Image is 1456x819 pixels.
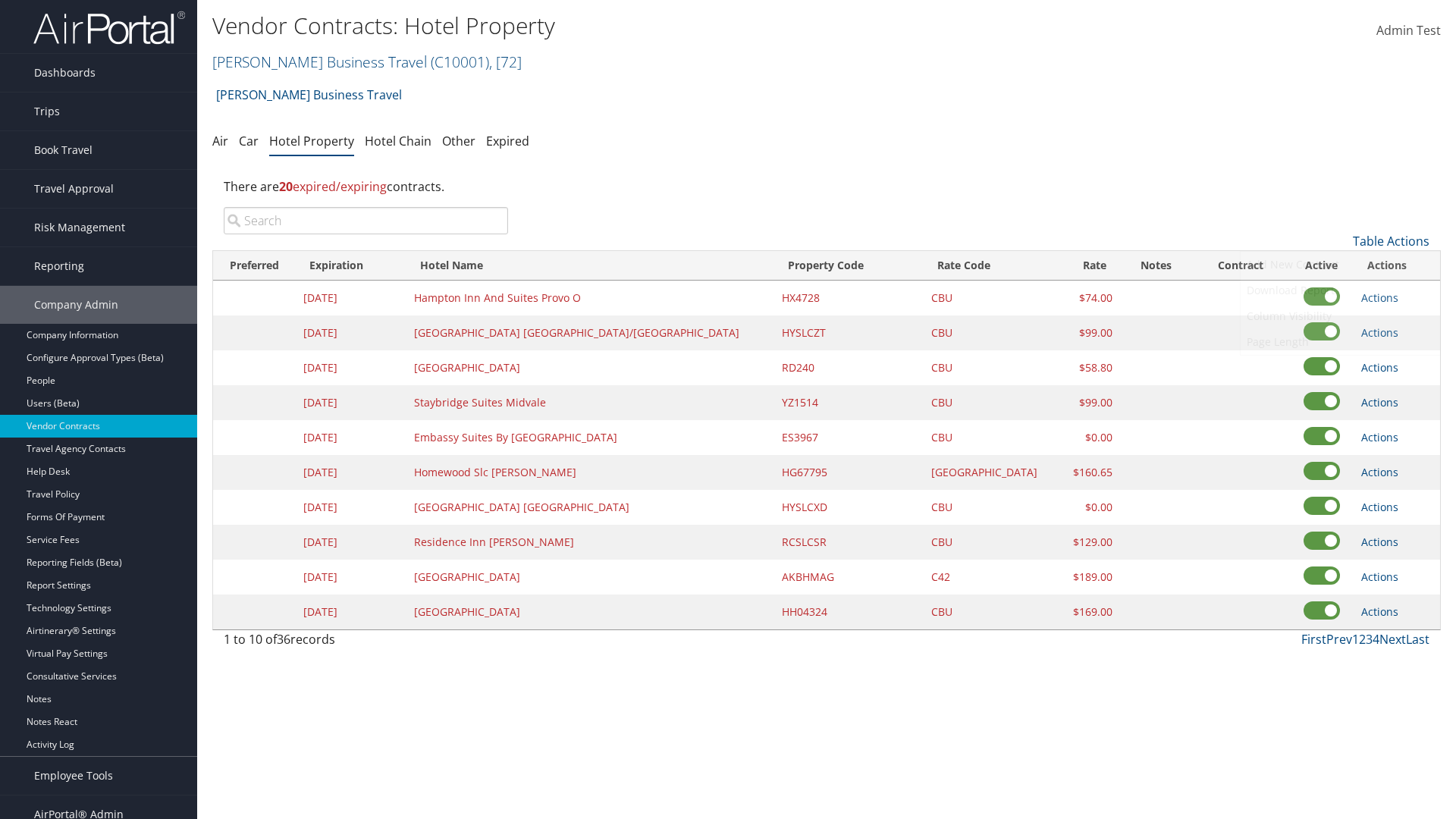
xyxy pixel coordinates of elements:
[34,247,84,285] span: Reporting
[1241,278,1440,303] a: Download Report
[34,54,96,92] span: Dashboards
[34,757,113,795] span: Employee Tools
[1241,252,1440,278] a: Add New Contract
[34,170,114,208] span: Travel Approval
[1241,329,1440,355] a: Page Length
[34,286,118,324] span: Company Admin
[34,93,60,130] span: Trips
[34,209,125,246] span: Risk Management
[33,10,185,45] img: airportal-logo.png
[1241,303,1440,329] a: Column Visibility
[34,131,93,169] span: Book Travel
